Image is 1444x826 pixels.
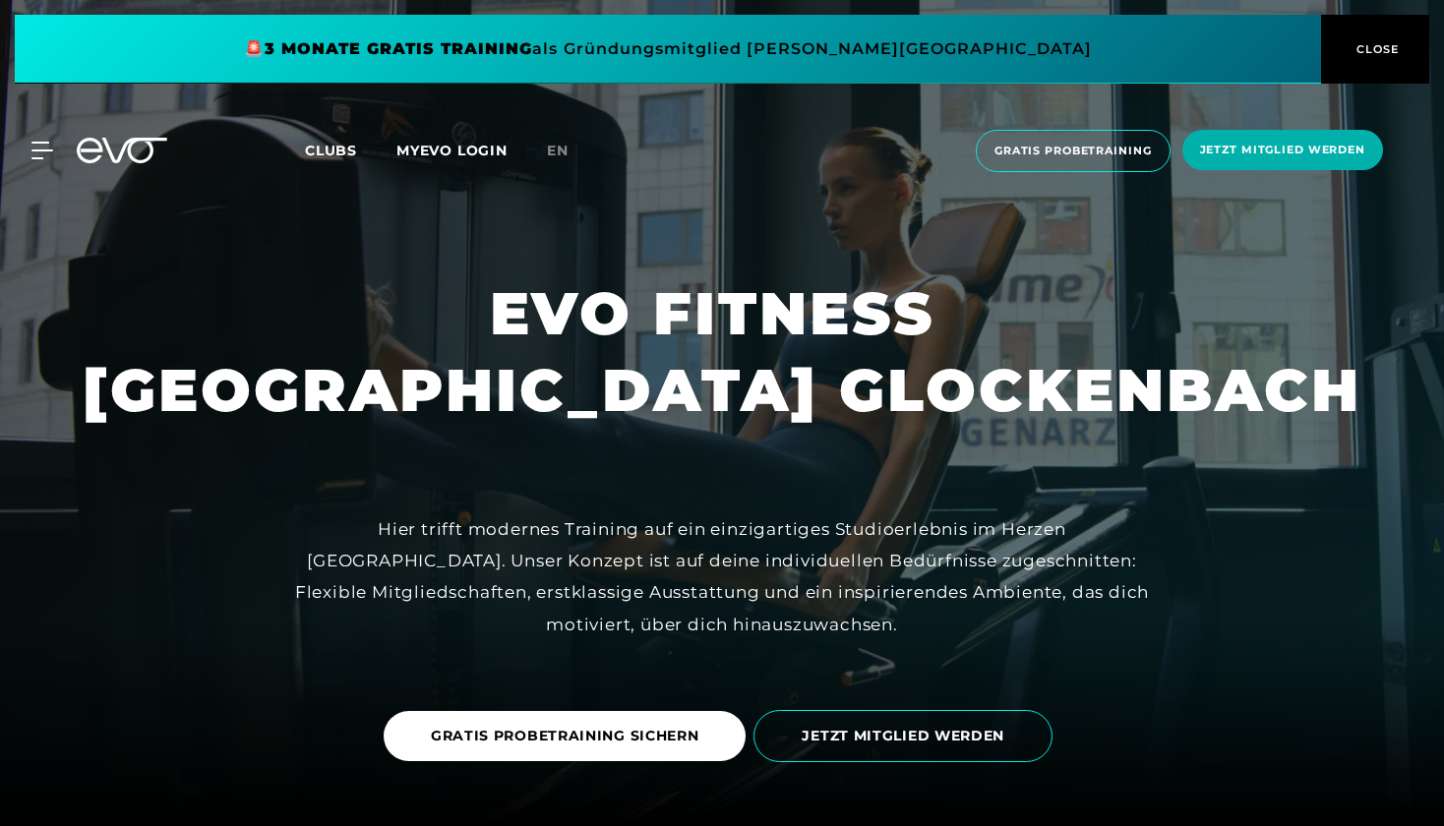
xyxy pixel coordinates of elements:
a: JETZT MITGLIED WERDEN [753,695,1060,777]
span: CLOSE [1352,40,1400,58]
h1: EVO FITNESS [GEOGRAPHIC_DATA] GLOCKENBACH [83,275,1361,429]
a: Jetzt Mitglied werden [1176,130,1389,172]
button: CLOSE [1321,15,1429,84]
span: JETZT MITGLIED WERDEN [802,726,1004,746]
a: GRATIS PROBETRAINING SICHERN [384,696,754,776]
span: en [547,142,569,159]
span: Clubs [305,142,357,159]
a: en [547,140,592,162]
span: GRATIS PROBETRAINING SICHERN [431,726,699,746]
a: Gratis Probetraining [970,130,1176,172]
a: Clubs [305,141,396,159]
a: MYEVO LOGIN [396,142,508,159]
span: Gratis Probetraining [994,143,1152,159]
div: Hier trifft modernes Training auf ein einzigartiges Studioerlebnis im Herzen [GEOGRAPHIC_DATA]. U... [279,513,1165,640]
span: Jetzt Mitglied werden [1200,142,1365,158]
